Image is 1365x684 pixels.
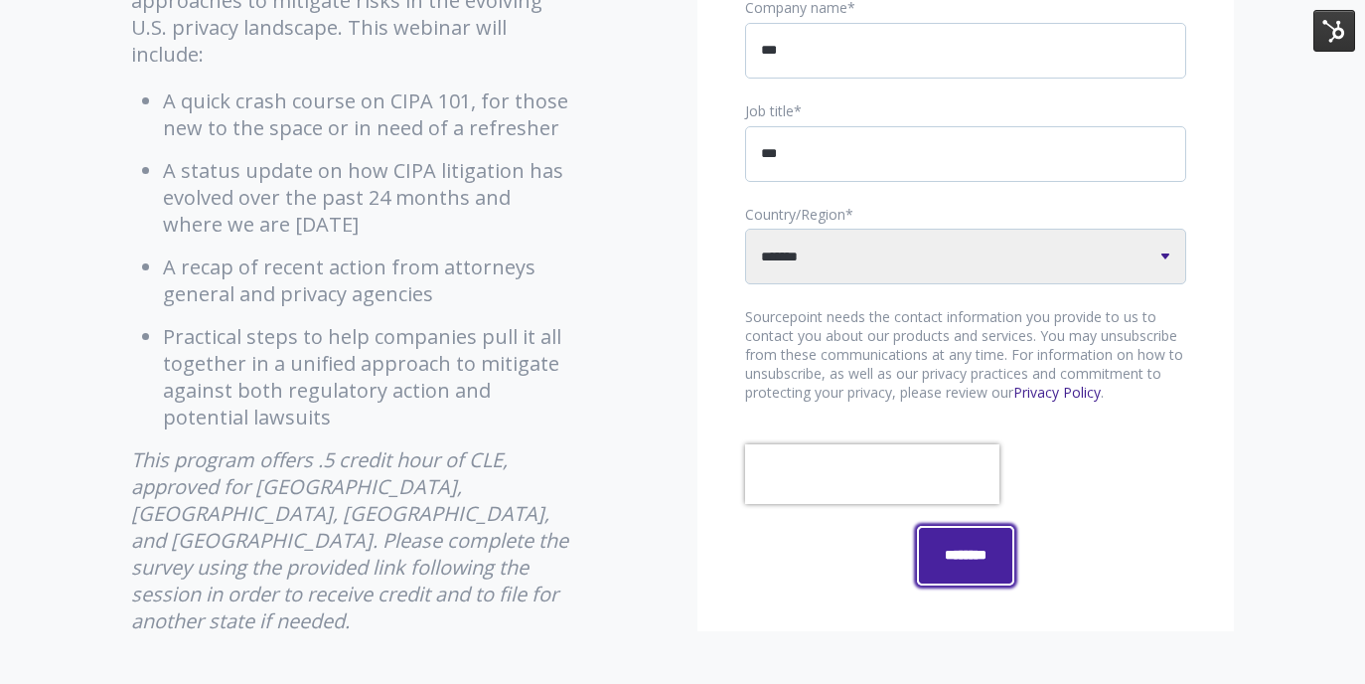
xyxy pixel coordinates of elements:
a: Privacy Policy [1013,383,1101,402]
span: Country/Region [745,205,845,224]
li: A status update on how CIPA litigation has evolved over the past 24 months and where we are [DATE] [163,157,573,238]
p: Sourcepoint needs the contact information you provide to us to contact you about our products and... [745,308,1186,403]
img: HubSpot Tools Menu Toggle [1313,10,1355,52]
li: A quick crash course on CIPA 101, for those new to the space or in need of a refresher [163,87,573,141]
li: Practical steps to help companies pull it all together in a unified approach to mitigate against ... [163,323,573,430]
iframe: reCAPTCHA [745,444,999,504]
span: Job title [745,101,794,120]
li: A recap of recent action from attorneys general and privacy agencies [163,254,573,307]
em: This program offers .5 credit hour of CLE, approved for [GEOGRAPHIC_DATA], [GEOGRAPHIC_DATA], [GE... [131,446,568,634]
